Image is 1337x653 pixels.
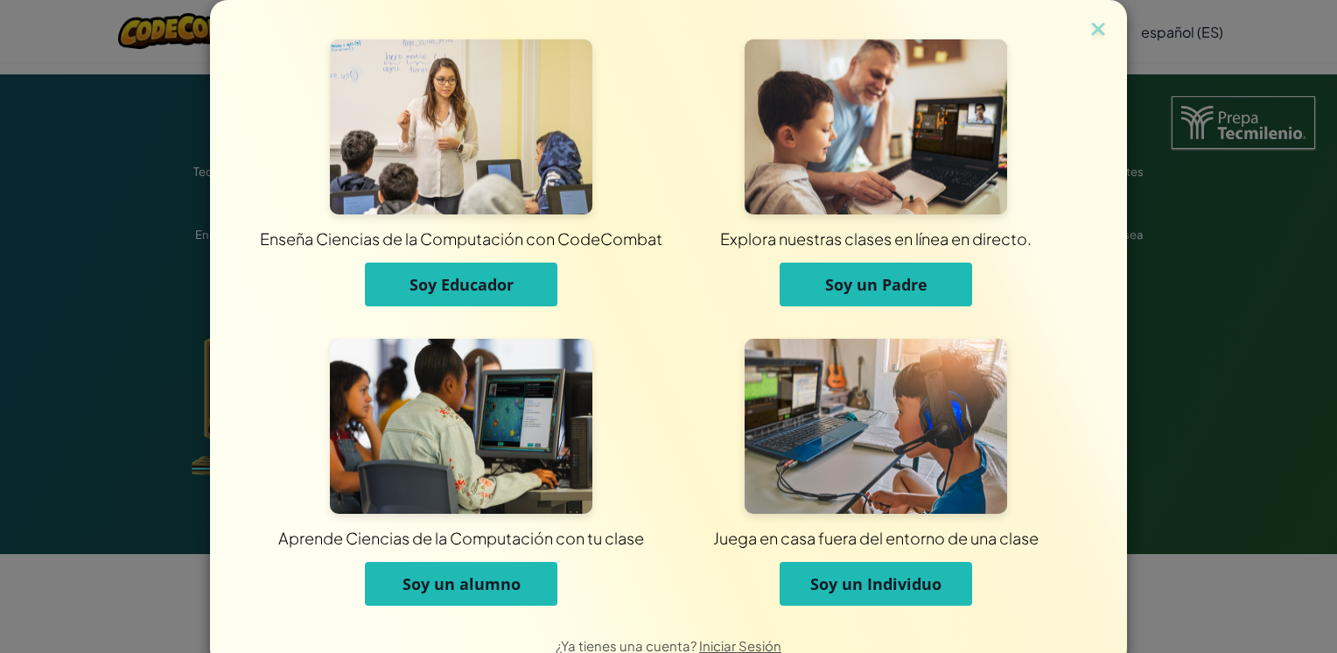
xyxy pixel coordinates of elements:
[365,562,557,606] button: Soy un alumno
[365,263,557,306] button: Soy Educador
[745,339,1007,514] img: Para Individuos
[330,39,592,214] img: Para Educadores
[780,263,972,306] button: Soy un Padre
[1087,18,1109,44] img: close icon
[402,573,521,594] span: Soy un alumno
[330,339,592,514] img: Para Estudiantes
[409,274,514,295] span: Soy Educador
[745,39,1007,214] img: Para Padres
[780,562,972,606] button: Soy un Individuo
[810,573,941,594] span: Soy un Individuo
[825,274,927,295] span: Soy un Padre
